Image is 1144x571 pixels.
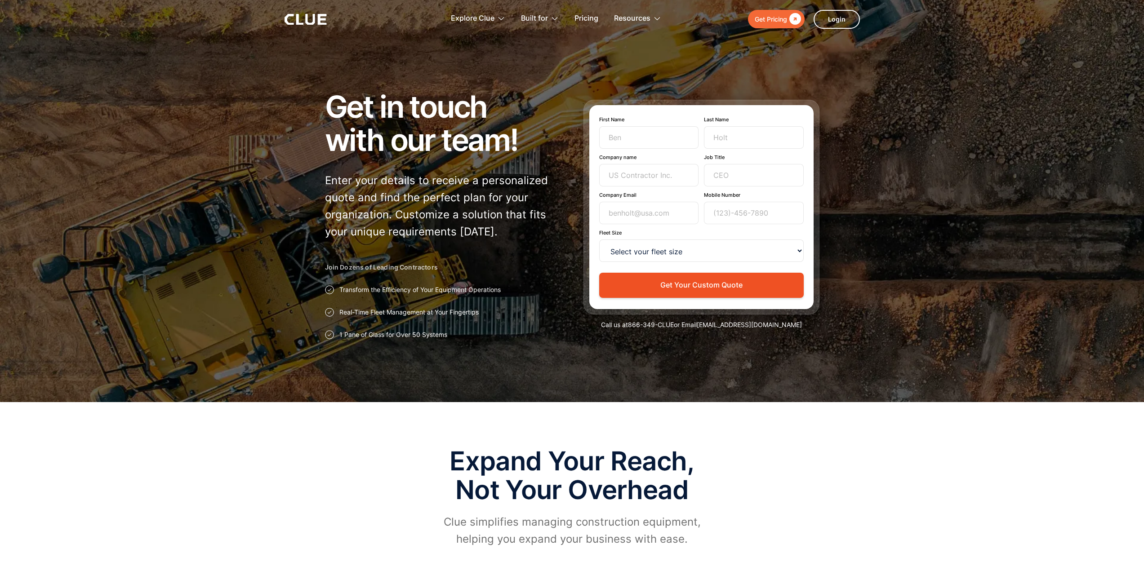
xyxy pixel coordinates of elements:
a: [EMAIL_ADDRESS][DOMAIN_NAME] [697,321,802,328]
div: Built for [521,4,548,33]
label: First Name [599,116,699,123]
input: US Contractor Inc. [599,164,699,186]
label: Last Name [704,116,804,123]
p: Transform the Efficiency of Your Equipment Operations [339,285,501,294]
input: (123)-456-7890 [704,202,804,224]
a: Login [814,10,860,29]
label: Company Email [599,192,699,198]
input: Holt [704,126,804,149]
div: Explore Clue [451,4,494,33]
h2: Join Dozens of Leading Contractors [325,263,561,272]
label: Job Title [704,154,804,160]
label: Mobile Number [704,192,804,198]
input: Ben [599,126,699,149]
p: Enter your details to receive a personalized quote and find the perfect plan for your organizatio... [325,172,561,240]
input: benholt@usa.com [599,202,699,224]
div: Call us at or Email [583,320,819,329]
input: CEO [704,164,804,186]
div: Built for [521,4,559,33]
div:  [787,13,801,25]
a: Get Pricing [748,10,805,28]
div: Explore Clue [451,4,505,33]
p: Real-Time Fleet Management at Your Fingertips [339,308,479,317]
div: Resources [614,4,661,33]
p: 1 Pane of Glass for Over 50 Systems [339,330,447,339]
h2: Expand Your Reach, Not Your Overhead [437,447,707,505]
img: Approval checkmark icon [325,285,334,294]
div: Resources [614,4,650,33]
p: Clue simplifies managing construction equipment, helping you expand your business with ease. [437,513,707,548]
div: Get Pricing [755,13,787,25]
img: Approval checkmark icon [325,330,334,339]
a: Pricing [574,4,598,33]
label: Fleet Size [599,230,804,236]
button: Get Your Custom Quote [599,273,804,297]
a: 866-349-CLUE [628,321,674,328]
img: Approval checkmark icon [325,308,334,317]
label: Company name [599,154,699,160]
h1: Get in touch with our team! [325,90,561,156]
